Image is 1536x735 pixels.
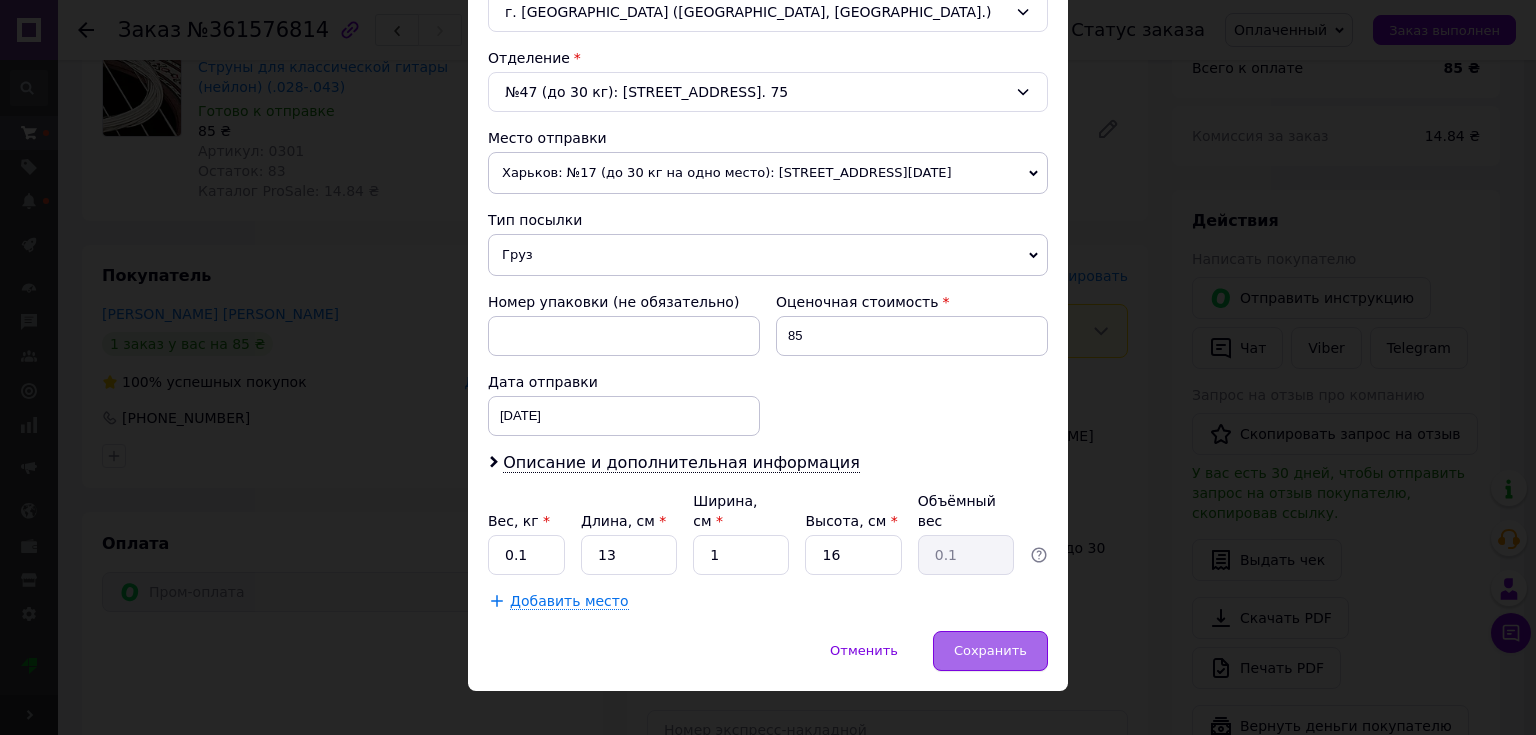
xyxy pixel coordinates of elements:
span: Добавить место [510,593,629,610]
span: Описание и дополнительная информация [503,453,860,473]
div: Номер упаковки (не обязательно) [488,292,760,312]
div: Объёмный вес [918,491,1014,531]
label: Высота, см [805,513,897,529]
span: Харьков: №17 (до 30 кг на одно место): [STREET_ADDRESS][DATE] [488,152,1048,194]
label: Длина, см [581,513,666,529]
div: Оценочная стоимость [776,292,1048,312]
span: Груз [488,234,1048,276]
label: Ширина, см [693,493,757,529]
div: Дата отправки [488,372,760,392]
span: Отменить [830,643,898,658]
span: Тип посылки [488,212,582,228]
div: №47 (до 30 кг): [STREET_ADDRESS]. 75 [488,72,1048,112]
div: Отделение [488,48,1048,68]
span: Место отправки [488,130,607,146]
label: Вес, кг [488,513,550,529]
span: Сохранить [954,643,1027,658]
